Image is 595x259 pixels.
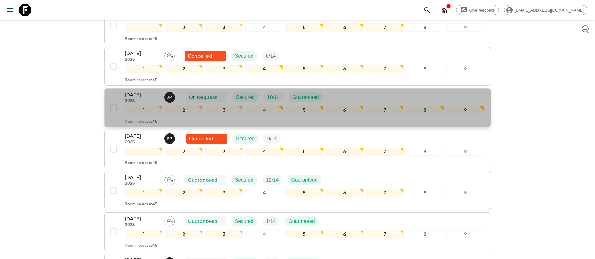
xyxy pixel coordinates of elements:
div: 8 [406,148,444,156]
div: Secured [232,134,259,144]
p: Room release: 45 [125,243,157,248]
div: 1 [125,148,162,156]
p: Secured [235,218,254,225]
div: 3 [205,189,243,197]
div: 2 [165,148,203,156]
button: JP [164,92,176,103]
p: [DATE] [125,215,159,223]
p: [DATE] [125,132,159,140]
p: Room release: 45 [125,119,157,124]
div: 3 [205,106,243,114]
div: 4 [245,106,283,114]
div: 8 [406,230,444,238]
button: PP [164,133,176,144]
div: 9 [446,106,484,114]
p: 2025 [125,57,159,62]
div: 1 [125,23,162,32]
div: 6 [326,65,364,73]
p: Room release: 45 [125,78,157,83]
div: 9 [446,230,484,238]
p: P P [167,136,172,141]
div: 1 [125,230,162,238]
div: 6 [326,106,364,114]
div: Trip Fill [263,134,281,144]
p: [DATE] [125,91,159,99]
div: 2 [165,23,203,32]
p: 12 / 14 [266,176,279,184]
div: 4 [245,148,283,156]
span: Assign pack leader [164,218,175,223]
p: On Request [189,94,217,101]
div: 7 [366,23,404,32]
div: 7 [366,189,404,197]
p: 10 / 14 [267,94,280,101]
button: [DATE]2025Assign pack leaderGuaranteedSecuredTrip FillGuaranteed123456789Room release:45 [104,212,491,251]
div: Secured [231,216,258,226]
button: [DATE]2025Pabel PerezFlash Pack cancellationSecuredTrip Fill123456789Room release:45 [104,130,491,168]
div: 1 [125,106,162,114]
p: 1 / 14 [266,218,276,225]
div: 5 [285,189,323,197]
div: 2 [165,230,203,238]
p: Cancelled [188,52,212,60]
div: 5 [285,148,323,156]
div: 4 [245,189,283,197]
div: Secured [232,92,259,102]
div: 7 [366,65,404,73]
div: 3 [205,65,243,73]
p: J P [167,95,172,100]
div: 5 [285,65,323,73]
div: 2 [165,65,203,73]
button: [DATE]2025Assign pack leaderFlash Pack cancellationSecuredTrip Fill123456789Room release:45 [104,6,491,44]
div: 9 [446,148,484,156]
p: Guaranteed [291,176,318,184]
button: [DATE]2025Joseph PimentelOn RequestSecuredTrip FillGuaranteed123456789Room release:45 [104,88,491,127]
div: 2 [165,189,203,197]
div: 7 [366,148,404,156]
p: Guaranteed [188,218,217,225]
p: Room release: 45 [125,161,157,166]
p: 2025 [125,181,159,186]
div: 9 [446,23,484,32]
div: 7 [366,106,404,114]
div: 8 [406,65,444,73]
p: Guaranteed [188,176,217,184]
div: 6 [326,148,364,156]
p: 2025 [125,140,159,145]
div: [EMAIL_ADDRESS][DOMAIN_NAME] [504,5,587,15]
p: Room release: 45 [125,202,157,207]
div: 4 [245,230,283,238]
p: Secured [236,94,255,101]
span: Pabel Perez [164,135,176,140]
button: [DATE]2025Assign pack leaderGuaranteedSecuredTrip FillGuaranteed123456789Room release:45 [104,171,491,210]
p: Secured [236,135,255,142]
div: 8 [406,189,444,197]
button: [DATE]2025Assign pack leaderFlash Pack cancellationSecuredTrip Fill123456789Room release:45 [104,47,491,86]
span: Assign pack leader [164,177,175,182]
div: 9 [446,65,484,73]
p: [DATE] [125,174,159,181]
div: 5 [285,230,323,238]
p: [DATE] [125,50,159,57]
div: 6 [326,23,364,32]
p: Secured [235,176,254,184]
span: [EMAIL_ADDRESS][DOMAIN_NAME] [511,8,587,13]
div: 5 [285,23,323,32]
div: 1 [125,65,162,73]
p: 2025 [125,99,159,104]
div: 3 [205,148,243,156]
div: 9 [446,189,484,197]
div: Secured [231,51,258,61]
div: 2 [165,106,203,114]
div: 3 [205,23,243,32]
div: 8 [406,23,444,32]
p: Cancelled [189,135,213,142]
div: 4 [245,23,283,32]
p: Guaranteed [292,94,319,101]
span: Give feedback [466,8,499,13]
div: 5 [285,106,323,114]
a: Give feedback [456,5,499,15]
div: 4 [245,65,283,73]
div: Trip Fill [263,92,284,102]
span: Joseph Pimentel [164,94,176,99]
